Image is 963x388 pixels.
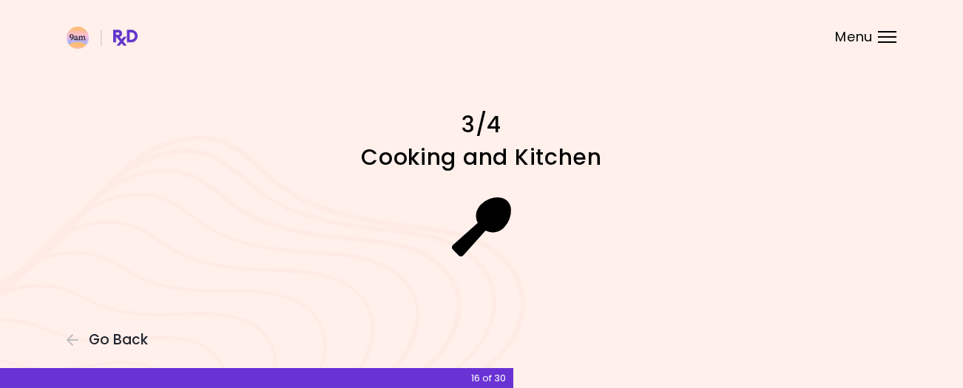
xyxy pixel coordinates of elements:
button: Go Back [67,332,155,348]
span: Menu [835,30,873,44]
h1: 3/4 [223,110,740,139]
img: RxDiet [67,27,138,49]
span: Go Back [89,332,148,348]
h1: Cooking and Kitchen [223,143,740,171]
